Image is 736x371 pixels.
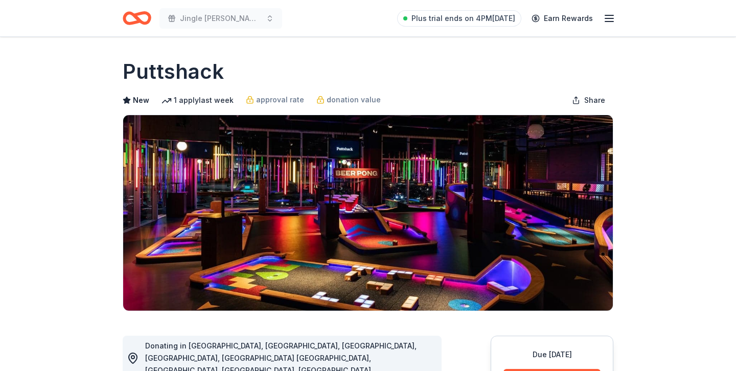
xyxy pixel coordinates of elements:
img: Image for Puttshack [123,115,613,311]
span: Jingle [PERSON_NAME] [180,12,262,25]
a: Home [123,6,151,30]
span: Plus trial ends on 4PM[DATE] [411,12,515,25]
span: approval rate [256,94,304,106]
span: New [133,94,149,106]
div: Due [DATE] [503,348,601,361]
a: approval rate [246,94,304,106]
span: donation value [327,94,381,106]
h1: Puttshack [123,57,224,86]
button: Jingle [PERSON_NAME] [159,8,282,29]
a: Plus trial ends on 4PM[DATE] [397,10,521,27]
a: donation value [316,94,381,106]
button: Share [564,90,613,111]
span: Share [584,94,605,106]
a: Earn Rewards [525,9,599,28]
div: 1 apply last week [162,94,234,106]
